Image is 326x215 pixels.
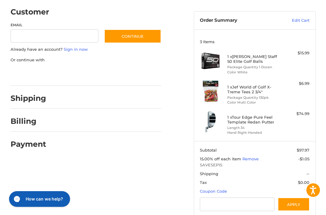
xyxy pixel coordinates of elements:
[227,85,281,95] h4: 1 x Jef World of Golf X-Treme Tees 2 3/4"
[111,69,156,80] iframe: PayPal-venmo
[11,47,161,53] p: Already have an account?
[60,69,105,80] iframe: PayPal-paylater
[227,130,281,135] li: Hand Right-Handed
[11,22,98,28] label: Email
[200,171,218,176] span: Shipping
[200,197,275,211] input: Gift Certificate or Coupon Code
[8,69,54,80] iframe: PayPal-paypal
[298,156,309,161] span: -$1.05
[200,162,309,168] span: SAVESEP15
[278,197,310,211] button: Apply
[104,29,161,43] button: Continue
[11,7,49,17] h2: Customer
[297,148,309,152] span: $97.97
[11,57,161,63] p: Or continue with
[282,81,309,87] div: $6.99
[6,189,72,209] iframe: Gorgias live chat messenger
[227,115,281,125] h4: 1 x Tour Edge Pure Feel Template Redan Putter
[242,156,259,161] a: Remove
[227,65,281,70] li: Package Quantity 1 Dozen
[227,54,281,64] h4: 1 x [PERSON_NAME] Staff 50 Elite Golf Balls
[11,140,46,149] h2: Payment
[200,148,217,152] span: Subtotal
[227,125,281,130] li: Length 34
[11,117,46,126] h2: Billing
[227,95,281,100] li: Package Quantity 130pk
[200,39,309,44] h3: 3 Items
[306,171,309,176] span: --
[298,180,309,185] span: $0.00
[282,111,309,117] div: $74.99
[282,50,309,56] div: $15.99
[227,100,281,105] li: Color Multi Color
[200,156,242,161] span: 15.00% off each item
[11,94,46,103] h2: Shipping
[274,18,309,24] a: Edit Cart
[64,47,88,52] a: Sign in now
[200,189,227,194] a: Coupon Code
[200,180,207,185] span: Tax
[227,70,281,75] li: Color White
[200,18,274,24] h3: Order Summary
